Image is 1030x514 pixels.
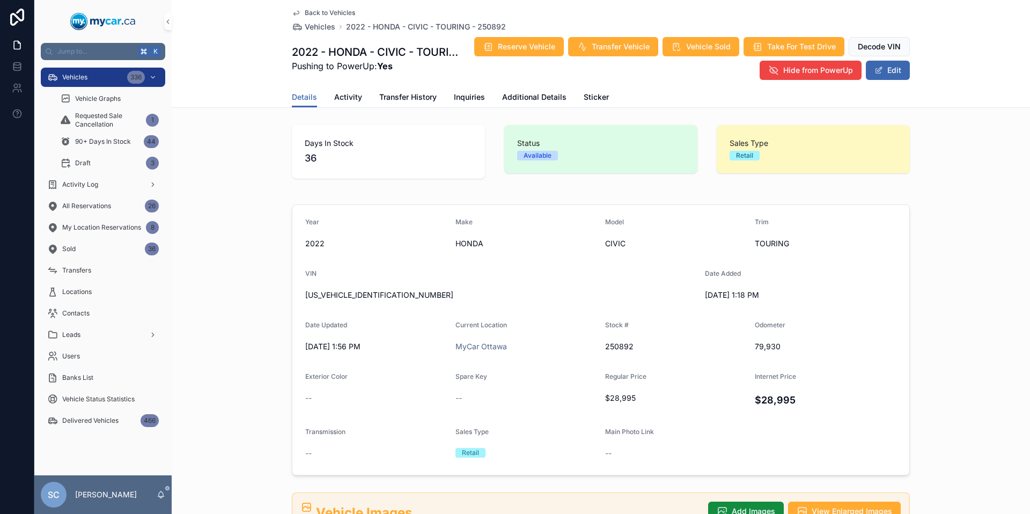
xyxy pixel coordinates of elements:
[62,202,111,210] span: All Reservations
[48,488,60,501] span: SC
[705,269,741,277] span: Date Added
[592,41,650,52] span: Transfer Vehicle
[866,61,910,80] button: Edit
[454,92,485,102] span: Inquiries
[62,416,119,425] span: Delivered Vehicles
[75,489,137,500] p: [PERSON_NAME]
[605,393,746,403] span: $28,995
[292,87,317,108] a: Details
[41,304,165,323] a: Contacts
[767,41,836,52] span: Take For Test Drive
[41,261,165,280] a: Transfers
[305,290,696,300] span: [US_VEHICLE_IDENTIFICATION_NUMBER]
[41,175,165,194] a: Activity Log
[75,159,91,167] span: Draft
[141,414,159,427] div: 466
[334,92,362,102] span: Activity
[849,37,910,56] button: Decode VIN
[455,393,462,403] span: --
[455,372,487,380] span: Spare Key
[146,157,159,170] div: 3
[755,372,796,380] span: Internet Price
[146,114,159,127] div: 1
[517,138,685,149] span: Status
[62,309,90,318] span: Contacts
[57,47,134,56] span: Jump to...
[686,41,731,52] span: Vehicle Sold
[379,87,437,109] a: Transfer History
[62,352,80,361] span: Users
[334,87,362,109] a: Activity
[62,288,92,296] span: Locations
[462,448,479,458] div: Retail
[62,373,93,382] span: Banks List
[455,428,489,436] span: Sales Type
[584,92,609,102] span: Sticker
[41,196,165,216] a: All Reservations26
[605,321,629,329] span: Stock #
[455,238,597,249] span: HONDA
[760,61,862,80] button: Hide from PowerUp
[145,200,159,212] div: 26
[502,87,566,109] a: Additional Details
[755,341,896,352] span: 79,930
[755,238,896,249] span: TOURING
[755,393,896,407] h4: $28,995
[584,87,609,109] a: Sticker
[858,41,901,52] span: Decode VIN
[305,269,317,277] span: VIN
[75,112,142,129] span: Requested Sale Cancellation
[127,71,145,84] div: 336
[34,60,172,444] div: scrollable content
[144,135,159,148] div: 44
[292,9,355,17] a: Back to Vehicles
[292,60,459,72] span: Pushing to PowerUp:
[605,218,624,226] span: Model
[62,395,135,403] span: Vehicle Status Statistics
[41,325,165,344] a: Leads
[70,13,136,30] img: App logo
[62,73,87,82] span: Vehicles
[605,238,746,249] span: CIVIC
[145,243,159,255] div: 36
[41,239,165,259] a: Sold36
[62,331,80,339] span: Leads
[346,21,506,32] span: 2022 - HONDA - CIVIC - TOURING - 250892
[455,341,507,352] a: MyCar Ottawa
[305,138,472,149] span: Days In Stock
[605,448,612,459] span: --
[54,132,165,151] a: 90+ Days In Stock44
[755,321,785,329] span: Odometer
[744,37,844,56] button: Take For Test Drive
[54,153,165,173] a: Draft3
[455,321,507,329] span: Current Location
[62,180,98,189] span: Activity Log
[305,393,312,403] span: --
[454,87,485,109] a: Inquiries
[54,89,165,108] a: Vehicle Graphs
[305,428,345,436] span: Transmission
[705,290,847,300] span: [DATE] 1:18 PM
[41,368,165,387] a: Banks List
[62,245,76,253] span: Sold
[783,65,853,76] span: Hide from PowerUp
[379,92,437,102] span: Transfer History
[54,111,165,130] a: Requested Sale Cancellation1
[292,45,459,60] h1: 2022 - HONDA - CIVIC - TOURING - 250892
[41,68,165,87] a: Vehicles336
[41,43,165,60] button: Jump to...K
[730,138,897,149] span: Sales Type
[62,223,141,232] span: My Location Reservations
[151,47,160,56] span: K
[75,94,121,103] span: Vehicle Graphs
[146,221,159,234] div: 8
[305,238,447,249] span: 2022
[305,21,335,32] span: Vehicles
[305,9,355,17] span: Back to Vehicles
[292,21,335,32] a: Vehicles
[755,218,769,226] span: Trim
[75,137,131,146] span: 90+ Days In Stock
[736,151,753,160] div: Retail
[305,372,348,380] span: Exterior Color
